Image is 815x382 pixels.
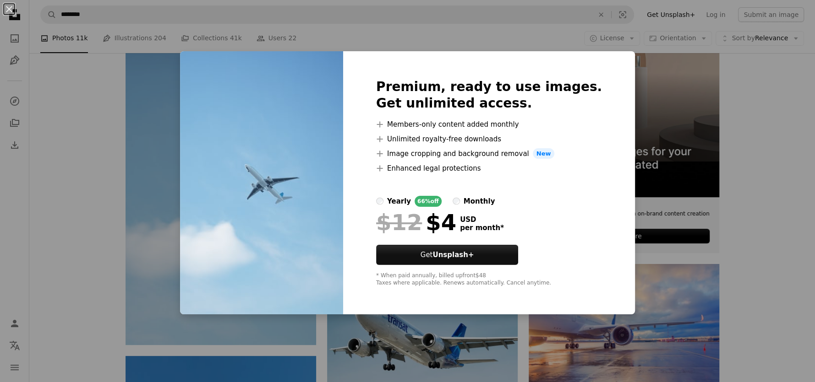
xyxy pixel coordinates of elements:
strong: Unsplash+ [432,251,474,259]
span: per month * [460,224,504,232]
li: Members-only content added monthly [376,119,602,130]
div: monthly [464,196,495,207]
input: monthly [453,198,460,205]
button: GetUnsplash+ [376,245,518,265]
span: USD [460,215,504,224]
div: yearly [387,196,411,207]
div: $4 [376,210,456,234]
div: * When paid annually, billed upfront $48 Taxes where applicable. Renews automatically. Cancel any... [376,272,602,287]
li: Unlimited royalty-free downloads [376,134,602,145]
img: premium_photo-1679830513869-cd3648acb1db [180,51,343,315]
input: yearly66%off [376,198,383,205]
li: Image cropping and background removal [376,148,602,159]
span: $12 [376,210,422,234]
li: Enhanced legal protections [376,163,602,174]
span: New [533,148,555,159]
div: 66% off [415,196,442,207]
h2: Premium, ready to use images. Get unlimited access. [376,79,602,112]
